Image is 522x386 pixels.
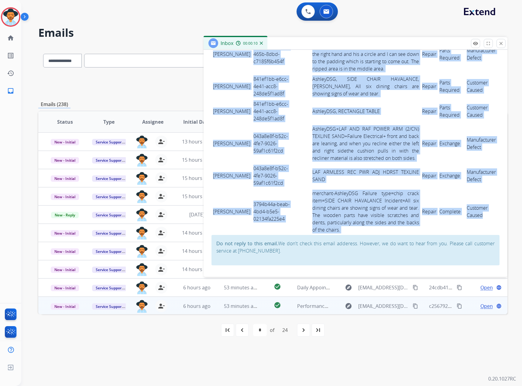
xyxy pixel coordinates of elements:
[224,303,259,309] span: 53 minutes ago
[38,27,507,39] h2: Emails
[314,326,322,334] mat-icon: last_page
[345,302,352,310] mat-icon: explore
[358,302,410,310] span: [EMAIL_ADDRESS][DOMAIN_NAME]
[224,284,259,291] span: 53 minutes ago
[92,248,127,255] span: Service Support
[211,188,252,235] td: [PERSON_NAME]
[7,34,14,42] mat-icon: home
[465,188,500,235] td: Customer Caused
[183,303,211,309] span: 6 hours ago
[253,133,288,154] a: 043a8e8f-b52c-4fe7-9026-59af1c61f2cd
[158,284,165,291] mat-icon: person_remove
[103,118,115,126] span: Type
[92,267,127,273] span: Service Support
[136,281,148,294] img: agent-avatar
[158,156,165,164] mat-icon: person_remove
[182,248,212,254] span: 14 hours ago
[183,284,211,291] span: 6 hours ago
[7,87,14,95] mat-icon: inbox
[92,194,127,200] span: Service Support
[211,34,252,74] td: [PERSON_NAME]
[136,190,148,203] img: agent-avatar
[421,124,438,163] td: Repair
[465,74,500,99] td: Customer Caused
[480,284,493,291] span: Open
[51,303,79,310] span: New - Initial
[421,163,438,188] td: Repair
[439,208,461,215] a: Complete
[51,194,79,200] span: New - Initial
[136,154,148,167] img: agent-avatar
[311,74,421,99] td: AshleyDSG, SIDE CHAIR HAVALANCE, [PERSON_NAME], All six dining chairs are showing signs of wear a...
[311,99,421,124] td: AshleyDSG, RECTANGLE TABLE
[136,263,148,276] img: agent-avatar
[480,302,493,310] span: Open
[136,209,148,221] img: agent-avatar
[465,34,500,74] td: Manufacturer Defect
[274,283,281,290] mat-icon: check_circle
[51,285,79,291] span: New - Initial
[182,229,212,236] span: 14 hours ago
[277,324,293,336] div: 24
[158,193,165,200] mat-icon: person_remove
[221,40,233,47] span: Inbox
[253,101,288,122] a: 841ef1bb-e6cc-4e41-acc8-248de5f1ad8f
[439,172,460,179] a: Exchange
[297,303,415,309] span: Performance Report for Extend reported on [DATE]
[158,138,165,145] mat-icon: person_remove
[439,104,460,118] a: Parts Required
[182,193,212,200] span: 15 hours ago
[413,285,418,290] mat-icon: content_copy
[457,285,462,290] mat-icon: content_copy
[465,124,500,163] td: Manufacturer Defect
[92,285,127,291] span: Service Support
[300,326,307,334] mat-icon: navigate_next
[253,165,288,186] a: 043a8e8f-b52c-4fe7-9026-59af1c61f2cd
[92,303,127,310] span: Service Support
[253,76,288,97] a: 841ef1bb-e6cc-4e41-acc8-248de5f1ad8f
[92,175,127,182] span: Service Support
[311,34,421,74] td: Ashley -RAF CORNER CHAISE - There is a hole in one area and a rip in the other . The hole is is.o...
[92,157,127,164] span: Service Support
[182,157,212,163] span: 15 hours ago
[421,188,438,235] td: Repair
[311,188,421,235] td: merchant-AshleyDSG Failure type=chip crack item=SIDE CHAIR HAVALANCE Incident=All six dining chai...
[92,139,127,145] span: Service Support
[439,79,460,93] a: Parts Required
[182,175,212,181] span: 15 hours ago
[92,212,127,218] span: Service Support
[270,326,274,334] div: of
[183,118,211,126] span: Initial Date
[51,230,79,236] span: New - Initial
[413,303,418,309] mat-icon: content_copy
[439,47,460,61] a: Parts Required
[216,240,495,254] p: We don't check this email adderess. However, we do want to hear from you. Please call customer se...
[158,247,165,255] mat-icon: person_remove
[421,99,438,124] td: Repair
[211,74,252,99] td: [PERSON_NAME]
[358,284,410,291] span: [EMAIL_ADDRESS][DOMAIN_NAME]
[136,227,148,240] img: agent-avatar
[136,245,148,258] img: agent-avatar
[239,326,246,334] mat-icon: navigate_before
[158,266,165,273] mat-icon: person_remove
[189,211,204,218] span: [DATE]
[465,99,500,124] td: Customer Caused
[311,124,421,163] td: AshleyDSG+LAF AND RAF POWER ARM (2/CN) TEXLINE SAND+Failure Electrical+ front and back are leanin...
[253,201,290,222] a: 3794b44a-beab-4bd4-b5e5-02134fa225e4
[136,300,148,313] img: agent-avatar
[216,240,278,247] strong: Do not reply to this email.
[38,101,70,108] p: Emails (238)
[158,229,165,236] mat-icon: person_remove
[51,267,79,273] span: New - Initial
[311,163,421,188] td: LAF ARMLESS REC PWR ADJ HDRST TEXLINE SAND
[182,138,212,145] span: 13 hours ago
[211,99,252,124] td: [PERSON_NAME]
[488,375,516,382] p: 0.20.1027RC
[465,163,500,188] td: Manufacturer Defect
[211,124,252,163] td: [PERSON_NAME]
[92,230,127,236] span: Service Support
[7,52,14,59] mat-icon: list_alt
[51,157,79,164] span: New - Initial
[182,266,212,273] span: 14 hours ago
